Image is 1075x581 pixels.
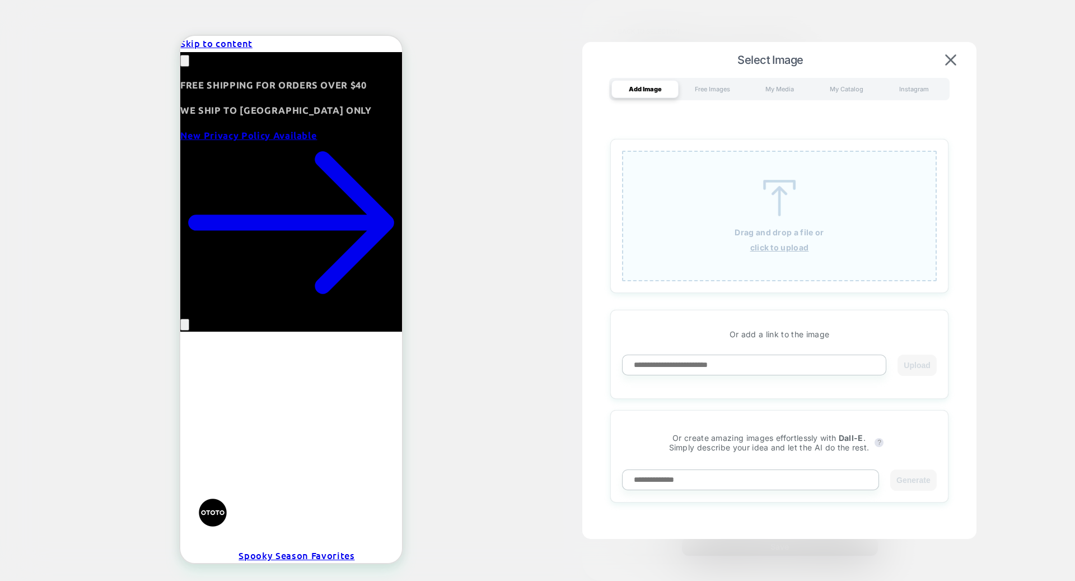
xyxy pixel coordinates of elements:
img: OTOTO logo in bold white text on a black background. [18,463,46,491]
span: About [157,526,186,537]
div: Free Images [679,80,746,98]
p: Drag and drop a file or [735,227,824,237]
span: Select Image [599,53,942,67]
summary: Menu [18,402,31,450]
summary: About [157,526,203,537]
p: Or create amazing images effortlessly with . Simply describe your idea and let the AI do the rest. [669,433,870,452]
span: Gifts [18,526,41,537]
div: My Catalog [813,80,880,98]
u: click to upload [750,243,809,252]
p: Or add a link to the image [622,329,937,339]
div: Add Image [611,80,679,98]
img: dropzone [754,180,805,216]
a: Spooky Season Favorites [58,514,174,526]
div: Drag and drop a file orclick to upload [622,151,937,281]
div: Instagram [880,80,947,98]
div: My Media [746,80,813,98]
summary: Gifts [18,526,58,537]
strong: Dall-E [839,433,863,443]
span: Shop [18,514,42,526]
button: ? [875,438,884,447]
summary: For Professionals [58,526,157,549]
a: OTOTO logo in bold white text on a black background. [18,463,203,500]
summary: Shop [18,514,58,526]
span: For Professionals [58,526,123,549]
